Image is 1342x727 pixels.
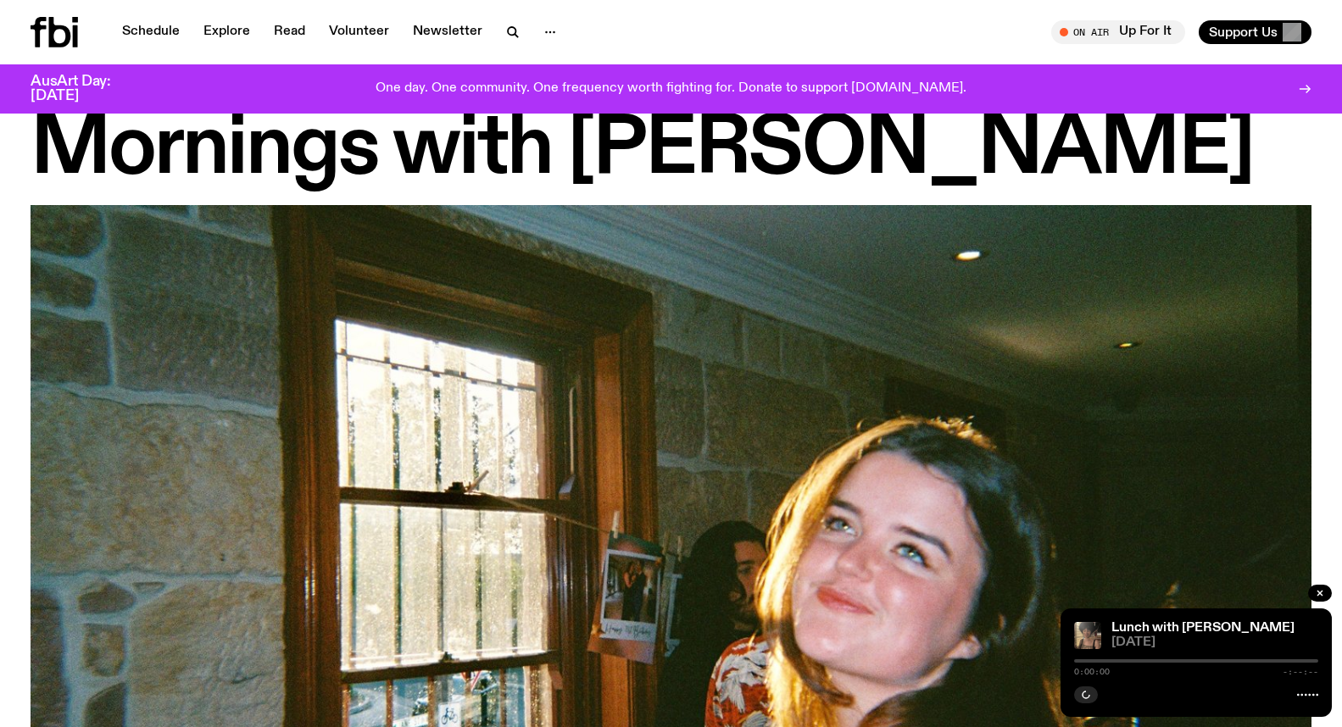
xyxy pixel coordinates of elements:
span: -:--:-- [1283,668,1318,676]
span: Support Us [1209,25,1278,40]
a: Schedule [112,20,190,44]
a: Read [264,20,315,44]
a: Lunch with [PERSON_NAME] [1111,621,1295,635]
a: Volunteer [319,20,399,44]
a: Newsletter [403,20,493,44]
span: 0:00:00 [1074,668,1110,676]
a: Explore [193,20,260,44]
span: [DATE] [1111,636,1318,649]
h3: AusArt Day: [DATE] [31,75,139,103]
button: On AirUp For It [1051,20,1185,44]
button: Support Us [1199,20,1311,44]
p: One day. One community. One frequency worth fighting for. Donate to support [DOMAIN_NAME]. [376,81,966,97]
h1: Mornings with [PERSON_NAME] [31,112,1311,188]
